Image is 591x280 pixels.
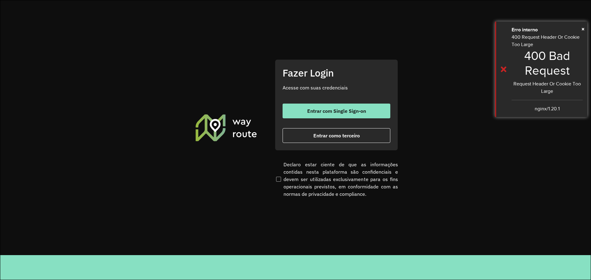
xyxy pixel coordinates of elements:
div: 400 Request Header Or Cookie Too Large [512,34,583,112]
h2: Fazer Login [283,67,390,79]
img: Roteirizador AmbevTech [195,113,258,142]
div: Erro interno [512,26,583,34]
span: Entrar como terceiro [313,133,360,138]
button: Close [581,24,585,34]
h1: 400 Bad Request [512,48,583,78]
span: Entrar com Single Sign-on [307,108,366,113]
p: Acesse com suas credenciais [283,84,390,91]
center: Request Header Or Cookie Too Large [512,80,583,95]
button: button [283,128,390,143]
center: nginx/1.20.1 [512,105,583,112]
label: Declaro estar ciente de que as informações contidas nesta plataforma são confidenciais e devem se... [275,161,398,198]
button: button [283,104,390,118]
span: × [581,24,585,34]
